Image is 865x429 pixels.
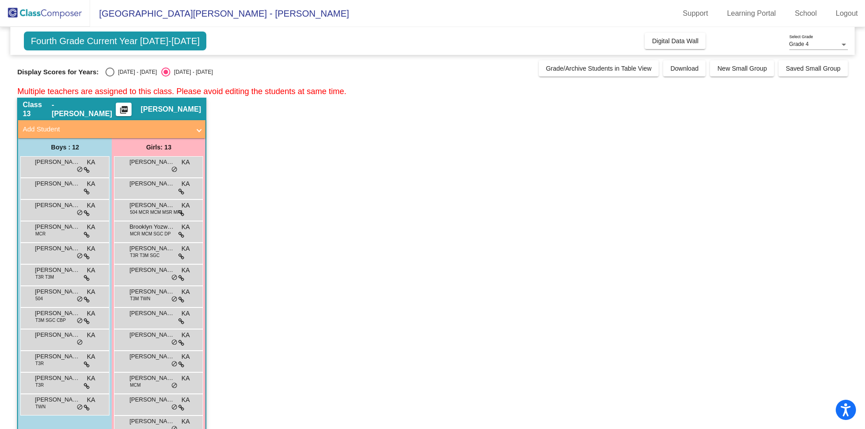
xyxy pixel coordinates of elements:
[645,33,706,49] button: Digital Data Wall
[670,65,698,72] span: Download
[171,166,178,173] span: do_not_disturb_alt
[129,352,174,361] span: [PERSON_NAME]
[546,65,652,72] span: Grade/Archive Students in Table View
[170,68,213,76] div: [DATE] - [DATE]
[171,274,178,281] span: do_not_disturb_alt
[35,158,80,167] span: [PERSON_NAME]
[23,100,51,118] span: Class 13
[35,266,80,275] span: [PERSON_NAME]
[77,209,83,217] span: do_not_disturb_alt
[129,309,174,318] span: [PERSON_NAME]
[77,339,83,346] span: do_not_disturb_alt
[129,201,174,210] span: [PERSON_NAME]
[35,230,46,237] span: MCR
[129,179,174,188] span: [PERSON_NAME]
[652,37,698,45] span: Digital Data Wall
[182,158,190,167] span: KA
[130,252,159,259] span: T3R T3M SGC
[171,361,178,368] span: do_not_disturb_alt
[182,395,190,405] span: KA
[87,287,96,297] span: KA
[35,382,44,388] span: T3R
[182,244,190,253] span: KA
[87,374,96,383] span: KA
[171,339,178,346] span: do_not_disturb_alt
[778,60,847,77] button: Saved Small Group
[87,158,96,167] span: KA
[182,222,190,232] span: KA
[130,382,141,388] span: MCM
[87,395,96,405] span: KA
[77,253,83,260] span: do_not_disturb_alt
[182,417,190,426] span: KA
[116,103,132,116] button: Print Students Details
[129,287,174,296] span: [PERSON_NAME]
[182,201,190,210] span: KA
[129,374,174,383] span: [PERSON_NAME]
[87,201,96,210] span: KA
[18,138,112,156] div: Boys : 12
[171,382,178,389] span: do_not_disturb_alt
[35,179,80,188] span: [PERSON_NAME]
[105,68,213,77] mat-radio-group: Select an option
[87,266,96,275] span: KA
[24,32,206,50] span: Fourth Grade Current Year [DATE]-[DATE]
[118,105,129,118] mat-icon: picture_as_pdf
[182,374,190,383] span: KA
[35,244,80,253] span: [PERSON_NAME] [PERSON_NAME]
[23,124,190,135] mat-panel-title: Add Student
[788,6,824,21] a: School
[35,201,80,210] span: [PERSON_NAME]
[18,120,205,138] mat-expansion-panel-header: Add Student
[87,309,96,318] span: KA
[77,166,83,173] span: do_not_disturb_alt
[77,296,83,303] span: do_not_disturb_alt
[676,6,715,21] a: Support
[129,222,174,231] span: Brooklyn Yozwiak
[87,330,96,340] span: KA
[182,287,190,297] span: KA
[35,317,66,324] span: T3M SGC CBP
[129,330,174,339] span: [PERSON_NAME]
[129,244,174,253] span: [PERSON_NAME]
[35,352,80,361] span: [PERSON_NAME]
[171,296,178,303] span: do_not_disturb_alt
[182,352,190,361] span: KA
[35,309,80,318] span: [PERSON_NAME]
[717,65,767,72] span: New Small Group
[130,295,150,302] span: T3M TWN
[789,41,809,47] span: Grade 4
[35,395,80,404] span: [PERSON_NAME]
[35,222,80,231] span: [PERSON_NAME]
[17,68,99,76] span: Display Scores for Years:
[77,317,83,325] span: do_not_disturb_alt
[171,404,178,411] span: do_not_disturb_alt
[129,395,174,404] span: [PERSON_NAME]
[663,60,706,77] button: Download
[35,330,80,339] span: [PERSON_NAME]
[87,352,96,361] span: KA
[77,404,83,411] span: do_not_disturb_alt
[35,295,43,302] span: 504
[182,179,190,189] span: KA
[35,374,80,383] span: [PERSON_NAME]
[182,266,190,275] span: KA
[129,417,174,426] span: [PERSON_NAME]
[130,209,182,216] span: 504 MCR MCM MSR MFJ
[129,266,174,275] span: [PERSON_NAME]
[90,6,349,21] span: [GEOGRAPHIC_DATA][PERSON_NAME] - [PERSON_NAME]
[141,105,201,114] span: [PERSON_NAME]
[35,274,54,280] span: T3R T3M
[130,230,171,237] span: MCR MCM SGC DP
[182,309,190,318] span: KA
[182,330,190,340] span: KA
[539,60,659,77] button: Grade/Archive Students in Table View
[129,158,174,167] span: [PERSON_NAME]
[17,87,346,96] span: Multiple teachers are assigned to this class. Please avoid editing the students at same time.
[87,244,96,253] span: KA
[786,65,840,72] span: Saved Small Group
[112,138,205,156] div: Girls: 13
[710,60,774,77] button: New Small Group
[829,6,865,21] a: Logout
[114,68,157,76] div: [DATE] - [DATE]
